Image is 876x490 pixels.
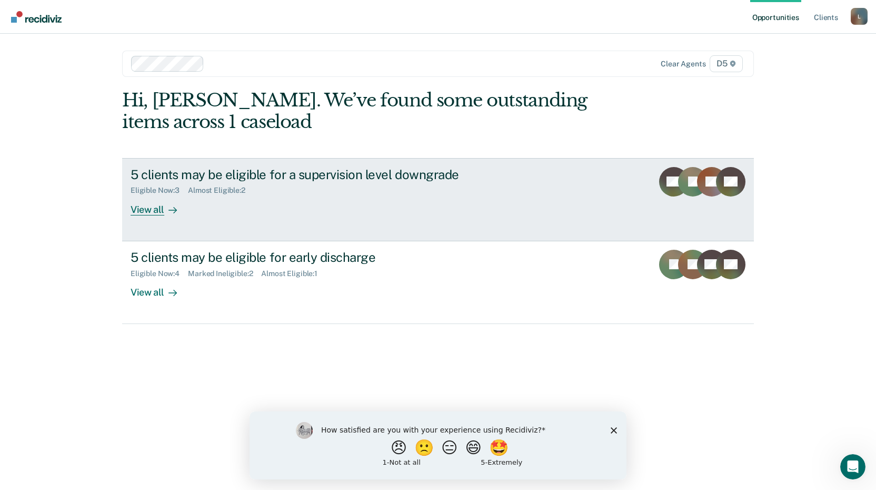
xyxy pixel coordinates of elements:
[851,8,868,25] div: L
[840,454,865,479] iframe: Intercom live chat
[851,8,868,25] button: Profile dropdown button
[188,269,261,278] div: Marked Ineligible : 2
[661,60,705,68] div: Clear agents
[131,269,188,278] div: Eligible Now : 4
[188,186,254,195] div: Almost Eligible : 2
[131,167,500,182] div: 5 clients may be eligible for a supervision level downgrade
[250,411,626,479] iframe: Survey by Kim from Recidiviz
[122,158,754,241] a: 5 clients may be eligible for a supervision level downgradeEligible Now:3Almost Eligible:2View all
[131,250,500,265] div: 5 clients may be eligible for early discharge
[122,90,628,133] div: Hi, [PERSON_NAME]. We’ve found some outstanding items across 1 caseload
[131,186,188,195] div: Eligible Now : 3
[261,269,326,278] div: Almost Eligible : 1
[122,241,754,324] a: 5 clients may be eligible for early dischargeEligible Now:4Marked Ineligible:2Almost Eligible:1Vi...
[131,195,190,215] div: View all
[710,55,743,72] span: D5
[11,11,62,23] img: Recidiviz
[131,278,190,298] div: View all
